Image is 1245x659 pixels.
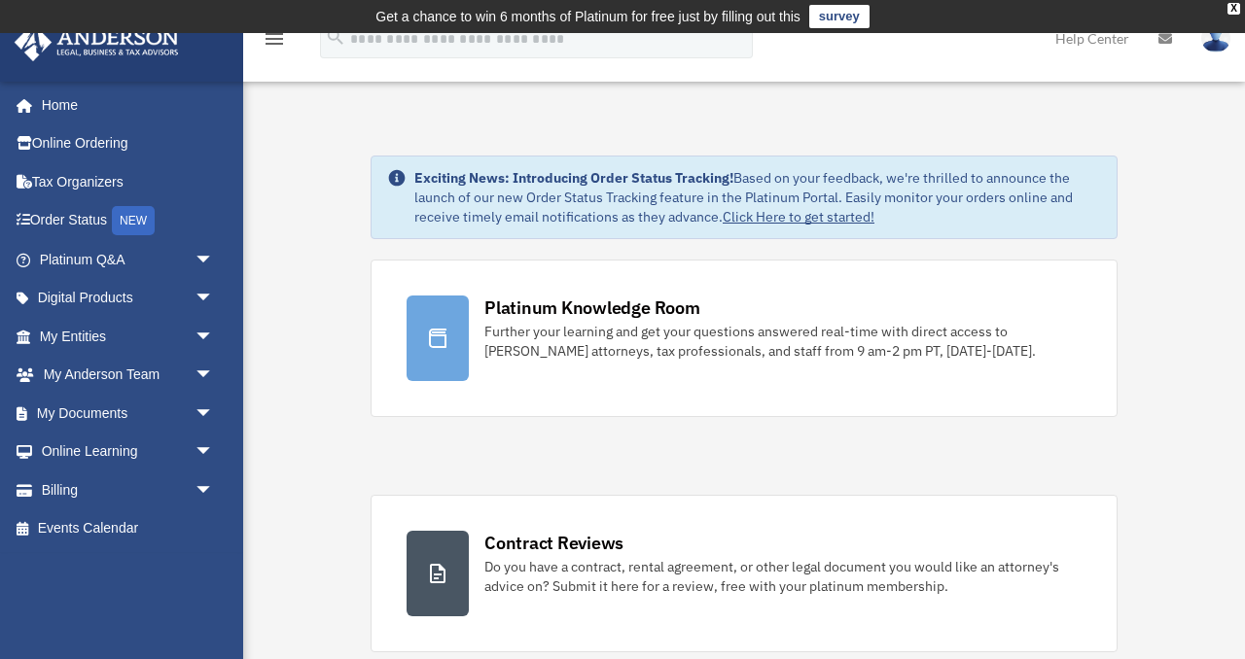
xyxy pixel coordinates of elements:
a: Online Learningarrow_drop_down [14,433,243,471]
span: arrow_drop_down [195,317,233,357]
a: My Anderson Teamarrow_drop_down [14,356,243,395]
div: Based on your feedback, we're thrilled to announce the launch of our new Order Status Tracking fe... [414,168,1101,226]
a: menu [263,34,286,51]
span: arrow_drop_down [195,470,233,510]
span: arrow_drop_down [195,433,233,472]
a: My Entitiesarrow_drop_down [14,317,243,356]
div: Platinum Knowledge Room [484,295,700,320]
a: Digital Productsarrow_drop_down [14,279,243,318]
a: survey [809,5,870,28]
a: Order StatusNEW [14,201,243,241]
span: arrow_drop_down [195,279,233,319]
a: Contract Reviews Do you have a contract, rental agreement, or other legal document you would like... [371,495,1118,652]
a: Click Here to get started! [723,208,874,225]
i: search [325,26,346,48]
a: Online Ordering [14,124,243,163]
div: Further your learning and get your questions answered real-time with direct access to [PERSON_NAM... [484,322,1082,361]
a: Home [14,86,233,124]
img: User Pic [1201,24,1230,52]
div: Get a chance to win 6 months of Platinum for free just by filling out this [375,5,800,28]
div: Do you have a contract, rental agreement, or other legal document you would like an attorney's ad... [484,557,1082,596]
span: arrow_drop_down [195,240,233,280]
span: arrow_drop_down [195,356,233,396]
a: Platinum Q&Aarrow_drop_down [14,240,243,279]
a: Platinum Knowledge Room Further your learning and get your questions answered real-time with dire... [371,260,1118,417]
div: NEW [112,206,155,235]
img: Anderson Advisors Platinum Portal [9,23,185,61]
span: arrow_drop_down [195,394,233,434]
a: Billingarrow_drop_down [14,470,243,509]
i: menu [263,27,286,51]
a: Events Calendar [14,509,243,548]
div: close [1227,3,1240,15]
a: Tax Organizers [14,162,243,201]
a: My Documentsarrow_drop_down [14,394,243,433]
div: Contract Reviews [484,531,623,555]
strong: Exciting News: Introducing Order Status Tracking! [414,169,733,187]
